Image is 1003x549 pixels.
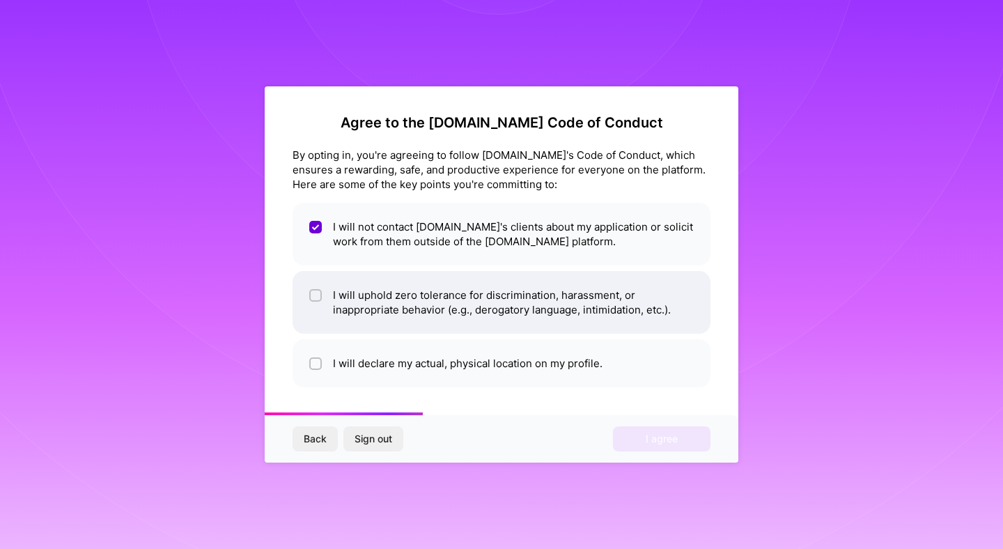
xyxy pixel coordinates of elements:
button: Back [293,426,338,451]
h2: Agree to the [DOMAIN_NAME] Code of Conduct [293,114,710,131]
li: I will uphold zero tolerance for discrimination, harassment, or inappropriate behavior (e.g., der... [293,271,710,334]
button: Sign out [343,426,403,451]
div: By opting in, you're agreeing to follow [DOMAIN_NAME]'s Code of Conduct, which ensures a rewardin... [293,148,710,192]
li: I will declare my actual, physical location on my profile. [293,339,710,387]
span: Sign out [355,432,392,446]
span: Back [304,432,327,446]
li: I will not contact [DOMAIN_NAME]'s clients about my application or solicit work from them outside... [293,203,710,265]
